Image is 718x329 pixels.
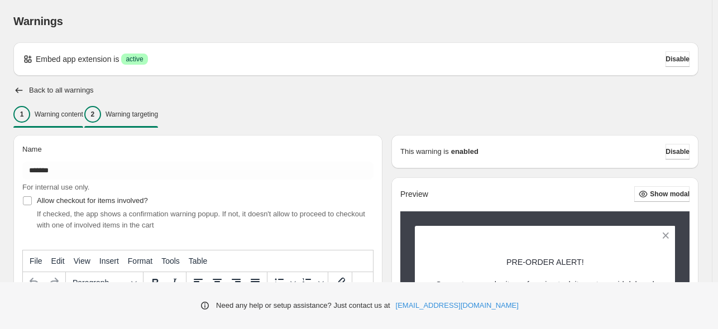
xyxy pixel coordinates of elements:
span: Table [189,257,207,265]
div: Numbered list [298,273,326,292]
button: 1Warning content [13,103,83,126]
p: Separate pre-order items from in-stock items to avoid delayed shipping. All items will be held un... [434,279,656,323]
button: Align left [189,273,208,292]
button: Formats [68,273,141,292]
span: For internal use only. [22,183,89,191]
button: Undo [25,273,44,292]
p: Warning targeting [106,110,158,119]
span: active [126,55,143,64]
span: Tools [161,257,180,265]
button: Redo [44,273,63,292]
button: Italic [165,273,184,292]
button: Bold [146,273,165,292]
span: Warnings [13,15,63,27]
button: Insert/edit link [331,273,350,292]
button: 2Warning targeting [84,103,158,126]
h2: Preview [400,190,428,199]
button: Align center [208,273,227,292]
div: 1 [13,106,30,123]
button: Disable [666,51,690,67]
span: View [74,257,90,265]
span: File [30,257,42,265]
button: Justify [246,273,265,292]
div: 2 [84,106,101,123]
span: Name [22,145,42,153]
span: Edit [51,257,65,265]
p: PRE-ORDER ALERT! [434,257,656,268]
button: Show modal [634,186,690,202]
p: Warning content [35,110,83,119]
h2: Back to all warnings [29,86,94,95]
span: Insert [99,257,119,265]
p: Embed app extension is [36,54,119,65]
a: [EMAIL_ADDRESS][DOMAIN_NAME] [396,300,519,311]
div: Bullet list [270,273,298,292]
span: Allow checkout for items involved? [37,196,148,205]
p: This warning is [400,146,449,157]
span: Disable [666,147,690,156]
span: Format [128,257,152,265]
button: Align right [227,273,246,292]
button: Disable [666,144,690,159]
span: Paragraph [73,278,127,287]
span: Show modal [650,190,690,199]
strong: enabled [451,146,478,157]
span: Disable [666,55,690,64]
body: Rich Text Area. Press ALT-0 for help. [4,9,346,96]
span: If checked, the app shows a confirmation warning popup. If not, it doesn't allow to proceed to ch... [37,210,365,229]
